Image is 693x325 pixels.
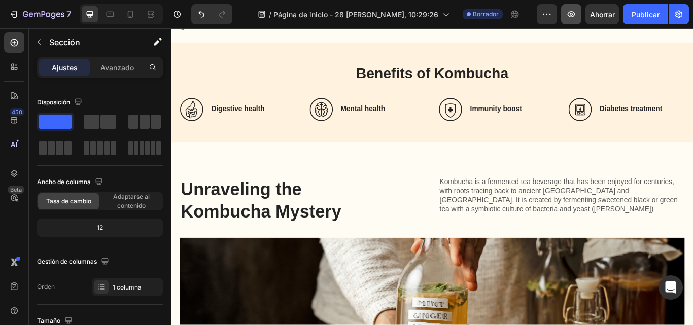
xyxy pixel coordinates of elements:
font: Orden [37,283,55,291]
button: 7 [4,4,76,24]
button: Ahorrar [585,4,619,24]
font: / [269,10,271,19]
font: 450 [12,109,22,116]
font: Ahorrar [590,10,615,19]
font: 7 [66,9,71,19]
h2: Benefits of Kombucha [10,41,599,65]
font: Publicar [632,10,660,19]
h3: Immunity boost [348,88,448,101]
font: Tamaño [37,317,60,324]
font: Gestión de columnas [37,258,97,265]
h2: Unraveling the Kombucha Mystery [10,173,255,228]
font: Ajustes [52,63,78,72]
font: Ancho de columna [37,178,91,186]
h3: Diabetes treatment [499,88,599,101]
font: Sección [49,37,80,47]
iframe: Área de diseño [171,28,693,325]
h3: Mental health [197,88,297,101]
div: Deshacer/Rehacer [191,4,232,24]
font: Avanzado [100,63,134,72]
p: Kombucha is a fermented tea beverage that has been enjoyed for centuries, with roots tracing back... [313,174,598,216]
font: 12 [97,224,103,231]
p: Sección [49,36,132,48]
h3: Digestive health [46,88,146,101]
font: Página de inicio - 28 [PERSON_NAME], 10:29:26 [273,10,438,19]
font: Disposición [37,98,70,106]
font: 1 columna [113,283,142,291]
font: Beta [10,186,22,193]
font: Adaptarse al contenido [113,193,150,209]
button: Publicar [623,4,668,24]
font: Tasa de cambio [46,197,91,205]
div: Abrir Intercom Messenger [659,275,683,300]
font: Borrador [473,10,499,18]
